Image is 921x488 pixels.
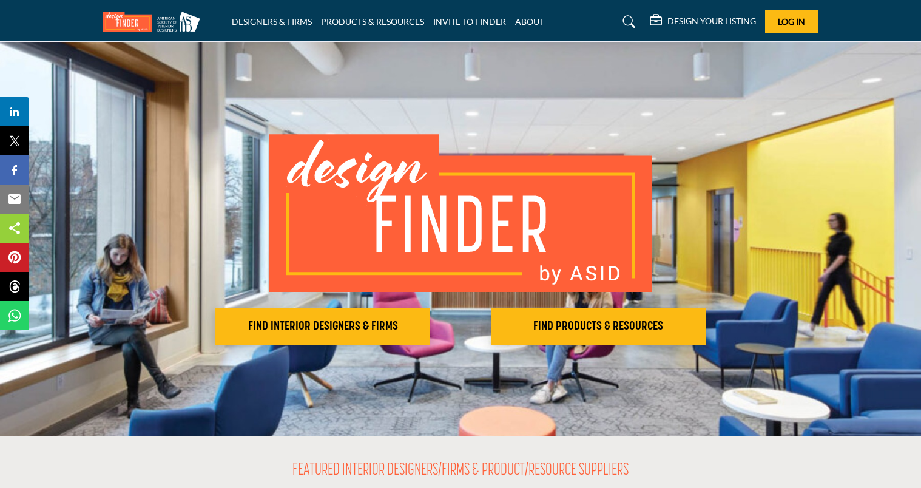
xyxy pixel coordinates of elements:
h5: DESIGN YOUR LISTING [667,16,756,27]
div: DESIGN YOUR LISTING [650,15,756,29]
h2: FIND INTERIOR DESIGNERS & FIRMS [219,319,427,334]
h2: FIND PRODUCTS & RESOURCES [494,319,702,334]
a: Search [611,12,643,32]
a: INVITE TO FINDER [433,16,506,27]
button: FIND INTERIOR DESIGNERS & FIRMS [215,308,430,345]
button: Log In [765,10,818,33]
a: DESIGNERS & FIRMS [232,16,312,27]
a: PRODUCTS & RESOURCES [321,16,424,27]
span: Log In [778,16,805,27]
a: ABOUT [515,16,544,27]
h2: FEATURED INTERIOR DESIGNERS/FIRMS & PRODUCT/RESOURCE SUPPLIERS [292,461,629,481]
img: image [269,134,652,292]
button: FIND PRODUCTS & RESOURCES [491,308,706,345]
img: Site Logo [103,12,206,32]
